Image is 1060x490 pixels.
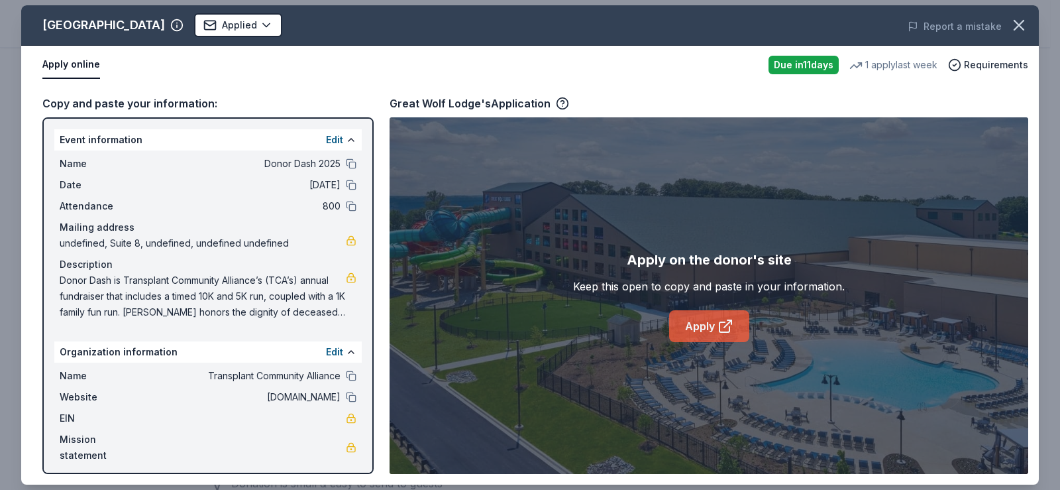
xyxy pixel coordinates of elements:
div: Apply on the donor's site [627,249,792,271]
div: Organization information [54,341,362,363]
button: Edit [326,132,343,148]
a: Apply [669,310,749,342]
div: Copy and paste your information: [42,95,374,112]
span: 800 [148,198,341,214]
span: [DATE] [148,177,341,193]
span: undefined, Suite 8, undefined, undefined undefined [60,235,346,251]
span: [DOMAIN_NAME] [148,389,341,405]
button: Applied [194,13,282,37]
span: Donor Dash is Transplant Community Alliance’s (TCA’s) annual fundraiser that includes a timed 10K... [60,273,346,320]
span: Mission statement [60,432,148,463]
span: Requirements [964,57,1028,73]
span: Name [60,156,148,172]
span: Name [60,368,148,384]
button: Report a mistake [908,19,1002,34]
button: Edit [326,344,343,360]
div: [GEOGRAPHIC_DATA] [42,15,165,36]
span: EIN [60,410,148,426]
button: Apply online [42,51,100,79]
div: Due in 11 days [768,56,839,74]
span: Donor Dash 2025 [148,156,341,172]
button: Requirements [948,57,1028,73]
div: Description [60,257,356,273]
span: Attendance [60,198,148,214]
span: Website [60,389,148,405]
div: 1 apply last week [849,57,937,73]
div: Event information [54,129,362,151]
span: Applied [222,17,257,33]
span: Date [60,177,148,193]
span: Transplant Community Alliance [148,368,341,384]
div: Mailing address [60,219,356,235]
div: Great Wolf Lodge's Application [390,95,569,112]
div: Keep this open to copy and paste in your information. [573,278,845,294]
